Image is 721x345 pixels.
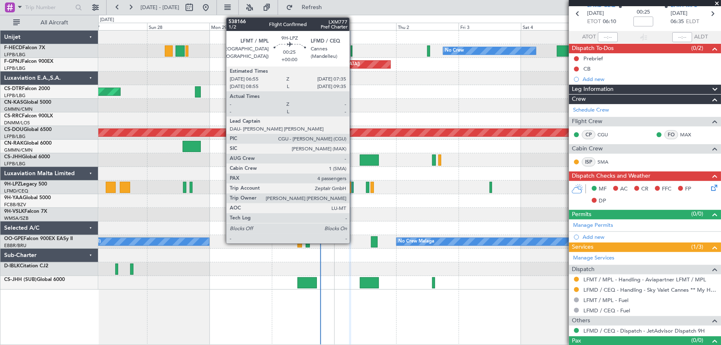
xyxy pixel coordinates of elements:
[664,130,678,139] div: FO
[4,86,50,91] a: CS-DTRFalcon 2000
[4,215,29,221] a: WMSA/SZB
[572,243,593,252] span: Services
[209,23,272,30] div: Mon 29
[582,33,596,41] span: ATOT
[691,243,703,251] span: (1/3)
[572,265,595,274] span: Dispatch
[583,307,630,314] a: LFMD / CEQ - Fuel
[4,127,24,132] span: CS-DOU
[21,20,87,26] span: All Aircraft
[4,155,50,159] a: CS-JHHGlobal 6000
[4,65,26,71] a: LFPB/LBG
[637,8,650,17] span: 00:25
[459,23,521,30] div: Fri 3
[572,316,590,326] span: Others
[583,327,705,334] a: LFMD / CEQ - Dispatch - JetAdvisor Dispatch 9H
[399,236,435,248] div: No Crew Malaga
[4,182,21,187] span: 9H-LPZ
[572,117,602,126] span: Flight Crew
[25,1,73,14] input: Trip Number
[598,32,618,42] input: --:--
[4,45,22,50] span: F-HECD
[597,158,616,166] a: SMA
[597,131,616,138] a: CGU
[583,76,717,83] div: Add new
[521,23,583,30] div: Sat 4
[4,155,22,159] span: CS-JHH
[4,277,65,282] a: CS-JHH (SUB)Global 6000
[599,185,607,193] span: MF
[4,127,52,132] a: CS-DOUGlobal 6500
[573,106,609,114] a: Schedule Crew
[4,120,30,126] a: DNMM/LOS
[85,23,148,30] div: Sat 27
[671,10,688,18] span: [DATE]
[4,147,33,153] a: GMMN/CMN
[4,114,22,119] span: CS-RRC
[582,157,595,167] div: ISP
[396,23,459,30] div: Thu 2
[603,18,616,26] span: 06:10
[334,23,397,30] div: Wed 1
[4,59,22,64] span: F-GPNJ
[4,188,28,194] a: LFMD/CEQ
[641,185,648,193] span: CR
[582,130,595,139] div: CP
[686,18,699,26] span: ELDT
[4,59,53,64] a: F-GPNJFalcon 900EX
[4,52,26,58] a: LFPB/LBG
[4,277,37,282] span: CS-JHH (SUB)
[620,185,628,193] span: AC
[4,86,22,91] span: CS-DTR
[282,1,332,14] button: Refresh
[583,297,628,304] a: LFMT / MPL - Fuel
[572,95,586,104] span: Crew
[572,210,591,219] span: Permits
[572,144,603,154] span: Cabin Crew
[9,16,90,29] button: All Aircraft
[583,286,717,293] a: LFMD / CEQ - Handling - Sky Valet Cannes ** My Handling**LFMD / CEQ
[691,336,703,345] span: (0/0)
[680,131,699,138] a: MAX
[4,114,53,119] a: CS-RRCFalcon 900LX
[4,264,48,269] a: D-IBLKCitation CJ2
[4,236,24,241] span: OO-GPE
[691,44,703,52] span: (0/2)
[272,23,334,30] div: Tue 30
[4,100,23,105] span: CN-KAS
[662,185,671,193] span: FFC
[587,18,601,26] span: ETOT
[583,65,590,72] div: CB
[583,276,706,283] a: LFMT / MPL - Handling - Aviapartner LFMT / MPL
[4,182,47,187] a: 9H-LPZLegacy 500
[4,243,26,249] a: EBBR/BRU
[140,4,179,11] span: [DATE] - [DATE]
[685,185,691,193] span: FP
[599,197,606,205] span: DP
[445,45,464,57] div: No Crew
[147,23,209,30] div: Sun 28
[4,100,51,105] a: CN-KASGlobal 5000
[4,209,47,214] a: 9H-VSLKFalcon 7X
[4,195,23,200] span: 9H-YAA
[4,161,26,167] a: LFPB/LBG
[4,141,24,146] span: CN-RAK
[583,233,717,240] div: Add new
[4,195,51,200] a: 9H-YAAGlobal 5000
[572,85,614,94] span: Leg Information
[4,106,33,112] a: GMMN/CMN
[100,17,114,24] div: [DATE]
[230,58,360,71] div: Planned Maint [GEOGRAPHIC_DATA] ([GEOGRAPHIC_DATA])
[583,55,603,62] div: Prebrief
[4,236,73,241] a: OO-GPEFalcon 900EX EASy II
[572,171,650,181] span: Dispatch Checks and Weather
[4,264,20,269] span: D-IBLK
[694,33,708,41] span: ALDT
[4,202,26,208] a: FCBB/BZV
[4,93,26,99] a: LFPB/LBG
[4,209,24,214] span: 9H-VSLK
[691,209,703,218] span: (0/0)
[4,45,45,50] a: F-HECDFalcon 7X
[587,10,604,18] span: [DATE]
[4,141,52,146] a: CN-RAKGlobal 6000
